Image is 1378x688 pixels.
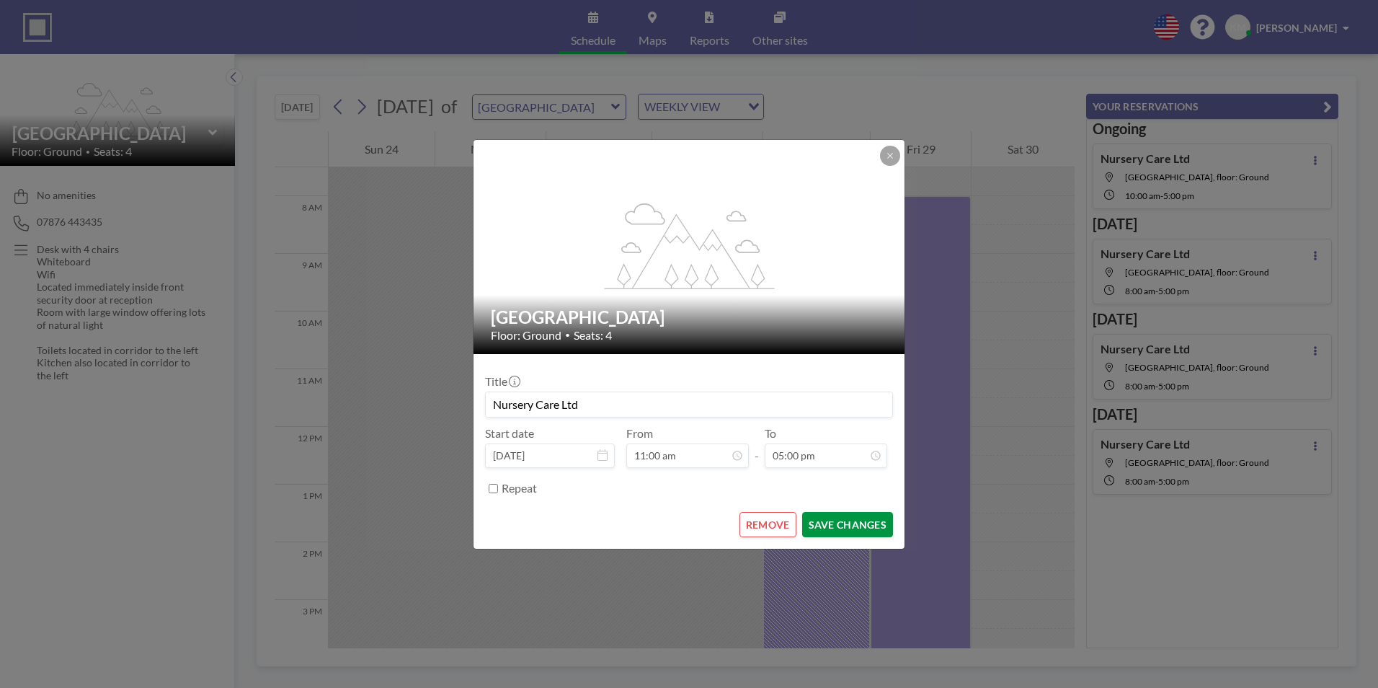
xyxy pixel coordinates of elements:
span: • [565,330,570,340]
label: To [765,426,776,441]
h2: [GEOGRAPHIC_DATA] [491,306,889,328]
label: Title [485,374,519,389]
span: Floor: Ground [491,328,561,343]
span: - [755,431,759,463]
span: Seats: 4 [574,328,612,343]
label: Repeat [502,481,537,495]
button: REMOVE [739,512,796,537]
label: Start date [485,426,534,441]
g: flex-grow: 1.2; [605,202,775,288]
button: SAVE CHANGES [802,512,893,537]
input: (No title) [486,392,892,417]
label: From [626,426,653,441]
